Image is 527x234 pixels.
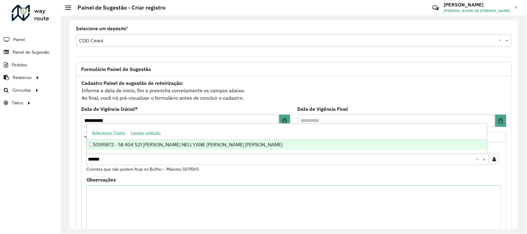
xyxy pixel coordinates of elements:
span: Relatórios [13,74,32,81]
span: Formulário Painel de Sugestão [81,67,151,72]
span: Pedidos [12,62,27,68]
span: [PERSON_NAME] DE [PERSON_NAME] [444,8,510,14]
h2: Painel de Sugestão - Criar registro [71,4,165,11]
span: Tático [12,100,23,106]
ng-dropdown-panel: Options list [86,123,487,154]
a: Priorizar Cliente - Não podem ficar no buffer [81,132,506,142]
span: Clear all [499,37,504,44]
a: Contato Rápido [429,1,442,15]
h3: [PERSON_NAME] [444,2,510,8]
span: Painel [13,36,25,43]
label: Data de Vigência Final [298,105,348,113]
div: Informe a data de inicio, fim e preencha corretamente os campos abaixo. Ao final, você irá pré-vi... [81,79,506,102]
button: Selecionar Todos [89,128,128,138]
label: Observações [86,176,116,183]
button: Choose Date [279,115,290,127]
div: 51395872 - 58.404.521 [PERSON_NAME] NELLYANE [PERSON_NAME] [PERSON_NAME] [87,140,487,150]
strong: Cadastro Painel de sugestão de roteirização: [82,80,183,86]
button: Limpar seleção [128,128,163,138]
button: Choose Date [495,115,506,127]
span: Painel de Sugestão [13,49,49,56]
small: Clientes que não podem ficar no Buffer – Máximo 50 PDVS [86,166,199,172]
span: Clear all [476,155,481,163]
label: Data de Vigência Inicial [81,105,138,113]
span: Consultas [12,87,31,94]
label: Selecione um depósito [76,25,128,32]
